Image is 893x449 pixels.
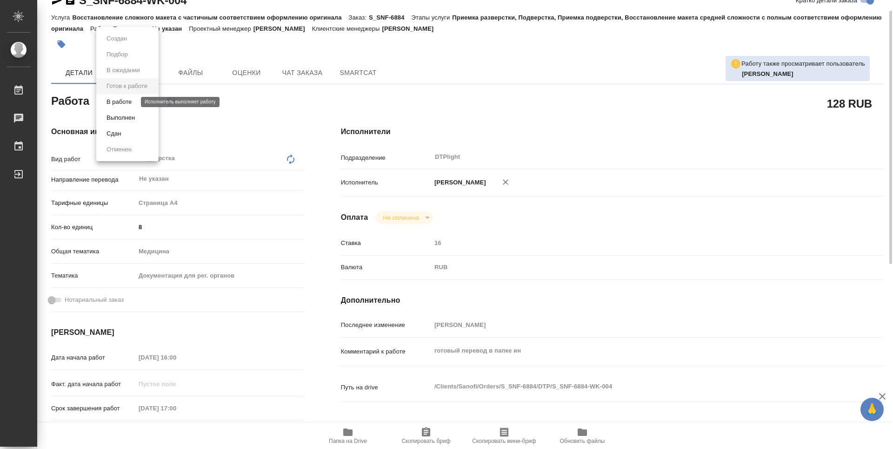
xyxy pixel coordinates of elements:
button: Подбор [104,49,131,60]
button: В работе [104,97,134,107]
button: Сдан [104,129,124,139]
button: Отменен [104,144,134,155]
button: В ожидании [104,65,143,75]
button: Готов к работе [104,81,150,91]
button: Создан [104,34,130,44]
button: Выполнен [104,113,138,123]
